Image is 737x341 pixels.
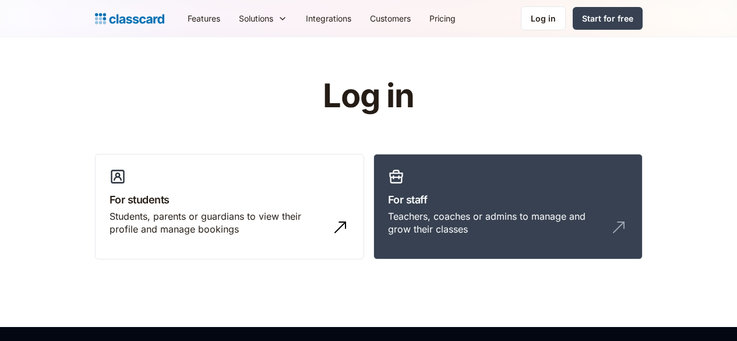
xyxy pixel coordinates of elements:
[239,12,273,24] div: Solutions
[95,10,164,27] a: home
[420,5,465,31] a: Pricing
[95,154,364,260] a: For studentsStudents, parents or guardians to view their profile and manage bookings
[361,5,420,31] a: Customers
[178,5,230,31] a: Features
[521,6,566,30] a: Log in
[110,210,326,236] div: Students, parents or guardians to view their profile and manage bookings
[297,5,361,31] a: Integrations
[230,5,297,31] div: Solutions
[184,78,553,114] h1: Log in
[388,210,605,236] div: Teachers, coaches or admins to manage and grow their classes
[582,12,633,24] div: Start for free
[531,12,556,24] div: Log in
[373,154,643,260] a: For staffTeachers, coaches or admins to manage and grow their classes
[388,192,628,208] h3: For staff
[573,7,643,30] a: Start for free
[110,192,350,208] h3: For students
